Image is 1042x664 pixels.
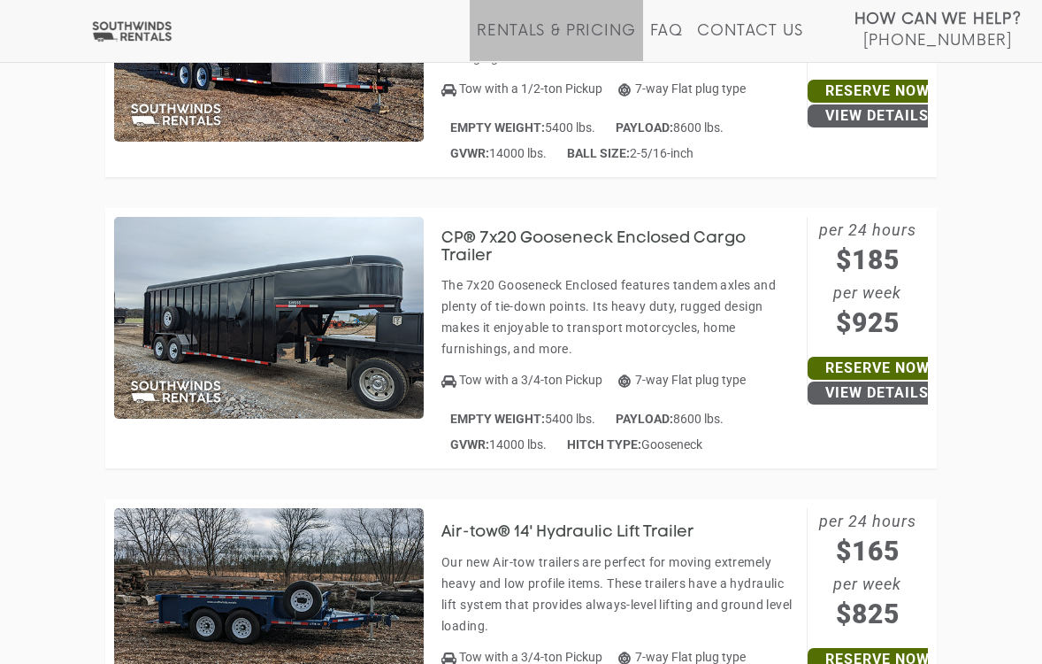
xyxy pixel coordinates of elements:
[441,552,798,637] p: Our new Air-tow trailers are perfect for moving extremely heavy and low profile items. These trai...
[459,373,602,387] span: Tow with a 3/4-ton Pickup
[616,412,673,426] strong: PAYLOAD:
[808,80,947,103] a: Reserve Now
[808,240,929,280] span: $185
[697,22,802,61] a: Contact Us
[450,437,547,452] span: 14000 lbs.
[808,508,929,634] span: per 24 hours per week
[808,303,929,343] span: $925
[808,357,947,380] a: Reserve Now
[477,22,635,61] a: Rentals & Pricing
[450,146,547,160] span: 14000 lbs.
[854,9,1022,48] a: How Can We Help? [PHONE_NUMBER]
[567,146,630,160] strong: BALL SIZE:
[808,531,929,571] span: $165
[808,217,929,343] span: per 24 hours per week
[441,525,721,539] a: Air-tow® 14' Hydraulic Lift Trailer
[808,594,929,634] span: $825
[441,274,798,359] p: The 7x20 Gooseneck Enclosed features tandem axles and plenty of tie-down points. Its heavy duty, ...
[441,230,798,266] h3: CP® 7x20 Gooseneck Enclosed Cargo Trailer
[450,437,489,452] strong: GVWR:
[441,240,798,254] a: CP® 7x20 Gooseneck Enclosed Cargo Trailer
[450,120,545,135] strong: EMPTY WEIGHT:
[618,650,746,664] span: 7-way Flat plug type
[567,437,702,452] span: Gooseneck
[854,11,1022,28] strong: How Can We Help?
[88,20,175,42] img: Southwinds Rentals Logo
[450,412,545,426] strong: EMPTY WEIGHT:
[808,382,946,405] a: View Details
[450,412,595,426] span: 5400 lbs.
[863,32,1012,50] span: [PHONE_NUMBER]
[450,146,489,160] strong: GVWR:
[808,104,946,127] a: View Details
[616,412,724,426] span: 8600 lbs.
[650,22,684,61] a: FAQ
[114,217,424,419] img: SW055 - CP 7x20 Gooseneck Enclosed Cargo Trailer
[459,81,602,96] span: Tow with a 1/2-ton Pickup
[618,81,746,96] span: 7-way Flat plug type
[616,120,724,135] span: 8600 lbs.
[450,120,595,135] span: 5400 lbs.
[616,120,673,135] strong: PAYLOAD:
[567,437,641,452] strong: HITCH TYPE:
[441,524,721,542] h3: Air-tow® 14' Hydraulic Lift Trailer
[459,650,602,664] span: Tow with a 3/4-ton Pickup
[618,373,746,387] span: 7-way Flat plug type
[567,146,693,160] span: 2-5/16-inch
